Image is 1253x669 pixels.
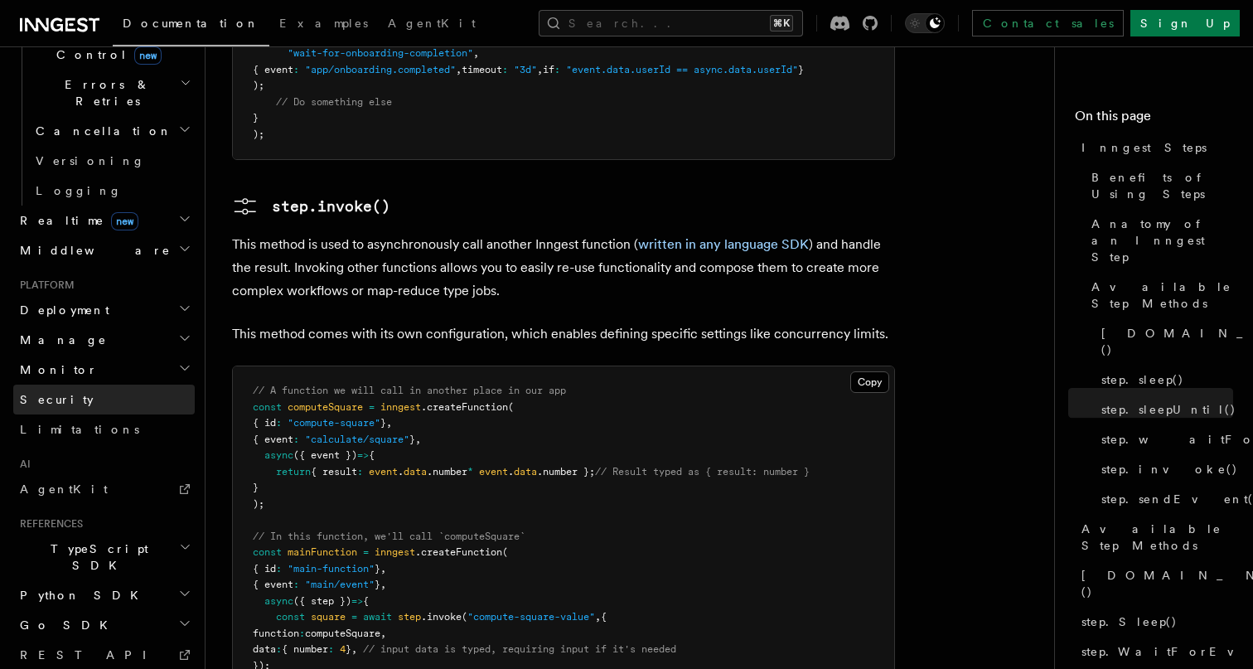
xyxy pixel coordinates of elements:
[351,595,363,607] span: =>
[13,235,195,265] button: Middleware
[305,628,380,639] span: computeSquare
[595,611,601,623] span: ,
[1075,560,1233,607] a: [DOMAIN_NAME]()
[1095,318,1233,365] a: [DOMAIN_NAME]()
[253,563,276,574] span: { id
[369,449,375,461] span: {
[473,47,479,59] span: ,
[20,423,139,436] span: Limitations
[537,64,543,75] span: ,
[595,466,810,478] span: // Result typed as { result: number }
[13,534,195,580] button: TypeScript SDK
[13,458,31,471] span: AI
[253,531,525,542] span: // In this function, we'll call `computeSquare`
[1081,613,1178,630] span: step.Sleep()
[134,46,162,65] span: new
[269,5,378,45] a: Examples
[253,579,293,590] span: { event
[13,580,195,610] button: Python SDK
[305,434,409,445] span: "calculate/square"
[1075,133,1233,162] a: Inngest Steps
[1091,216,1233,265] span: Anatomy of an Inngest Step
[253,546,282,558] span: const
[850,371,889,393] button: Copy
[554,64,560,75] span: :
[638,236,809,252] a: written in any language SDK
[232,193,390,220] a: step.invoke()
[1091,279,1233,312] span: Available Step Methods
[972,10,1124,36] a: Contact sales
[232,233,895,303] p: This method is used to asynchronously call another Inngest function ( ) and handle the result. In...
[351,643,357,655] span: ,
[375,546,415,558] span: inngest
[13,541,179,574] span: TypeScript SDK
[36,154,145,167] span: Versioning
[36,184,122,197] span: Logging
[467,611,595,623] span: "compute-square-value"
[13,517,83,531] span: References
[456,64,462,75] span: ,
[253,64,293,75] span: { event
[29,23,195,70] button: Flow Controlnew
[305,64,456,75] span: "app/onboarding.completed"
[288,563,375,574] span: "main-function"
[1085,209,1233,272] a: Anatomy of an Inngest Step
[388,17,476,30] span: AgentKit
[276,417,282,429] span: :
[253,80,264,91] span: );
[1085,272,1233,318] a: Available Step Methods
[13,325,195,355] button: Manage
[305,579,375,590] span: "main/event"
[13,206,195,235] button: Realtimenew
[279,17,368,30] span: Examples
[415,546,502,558] span: .createFunction
[770,15,793,32] kbd: ⌘K
[508,401,514,413] span: (
[123,17,259,30] span: Documentation
[566,64,798,75] span: "event.data.userId == async.data.userId"
[1095,424,1233,454] a: step.waitForEvent()
[380,401,421,413] span: inngest
[13,212,138,229] span: Realtime
[1095,484,1233,514] a: step.sendEvent()
[1101,371,1184,388] span: step.sleep()
[29,146,195,176] a: Versioning
[1081,521,1233,554] span: Available Step Methods
[29,30,182,63] span: Flow Control
[276,611,305,623] span: const
[1095,454,1233,484] a: step.invoke()
[421,611,462,623] span: .invoke
[539,10,803,36] button: Search...⌘K
[380,563,386,574] span: ,
[264,595,293,607] span: async
[13,414,195,444] a: Limitations
[20,393,94,406] span: Security
[311,466,357,478] span: { result
[1075,607,1233,637] a: step.Sleep()
[276,96,392,108] span: // Do something else
[363,643,676,655] span: // input data is typed, requiring input if it's needed
[29,176,195,206] a: Logging
[537,466,595,478] span: .number };
[253,498,264,510] span: );
[253,482,259,493] span: }
[13,279,75,292] span: Platform
[369,466,398,478] span: event
[288,47,473,59] span: "wait-for-onboarding-completion"
[375,579,380,590] span: }
[357,466,363,478] span: :
[20,482,108,496] span: AgentKit
[380,628,386,639] span: ,
[502,64,508,75] span: :
[253,128,264,140] span: );
[29,70,195,116] button: Errors & Retries
[380,579,386,590] span: ,
[293,595,351,607] span: ({ step })
[276,466,311,478] span: return
[311,611,346,623] span: square
[363,595,369,607] span: {
[276,643,282,655] span: :
[514,466,537,478] span: data
[1101,401,1236,418] span: step.sleepUntil()
[13,295,195,325] button: Deployment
